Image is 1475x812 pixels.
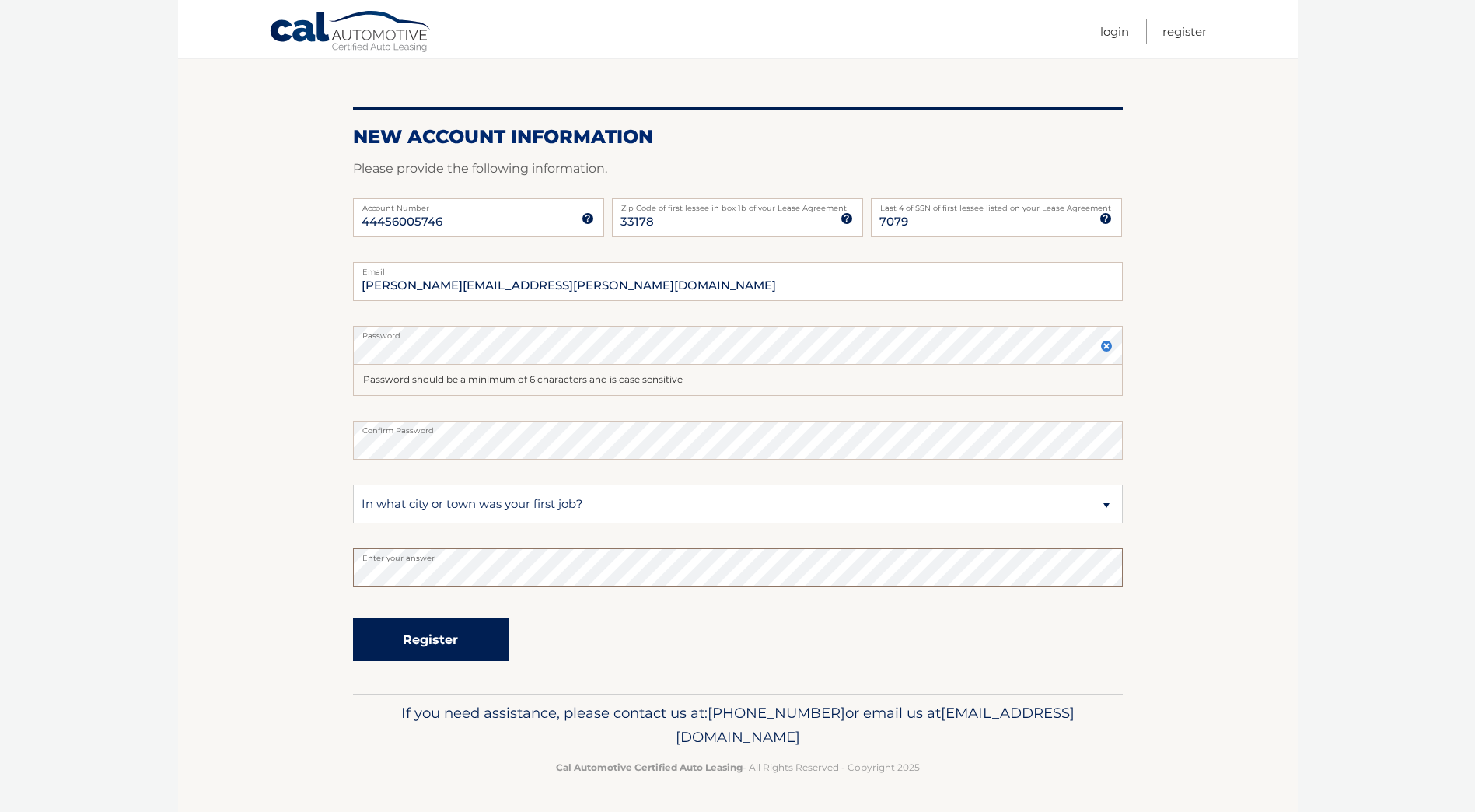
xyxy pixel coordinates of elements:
[353,618,509,661] button: Register
[353,548,1123,561] label: Enter your answer
[353,198,604,237] input: Account Number
[353,125,1123,149] h2: New Account Information
[353,262,1123,275] label: Email
[1100,19,1129,44] a: Login
[871,198,1122,211] label: Last 4 of SSN of first lessee listed on your Lease Agreement
[353,198,604,211] label: Account Number
[1100,340,1113,352] img: close.svg
[353,365,1123,396] div: Password should be a minimum of 6 characters and is case sensitive
[582,212,594,225] img: tooltip.svg
[841,212,853,225] img: tooltip.svg
[871,198,1122,237] input: SSN or EIN (last 4 digits only)
[353,158,1123,180] p: Please provide the following information.
[612,198,863,211] label: Zip Code of first lessee in box 1b of your Lease Agreement
[708,704,845,722] span: [PHONE_NUMBER]
[1099,212,1112,225] img: tooltip.svg
[363,759,1113,775] p: - All Rights Reserved - Copyright 2025
[353,326,1123,338] label: Password
[353,421,1123,433] label: Confirm Password
[269,10,432,55] a: Cal Automotive
[612,198,863,237] input: Zip Code
[363,701,1113,751] p: If you need assistance, please contact us at: or email us at
[353,262,1123,301] input: Email
[1162,19,1207,44] a: Register
[556,761,743,773] strong: Cal Automotive Certified Auto Leasing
